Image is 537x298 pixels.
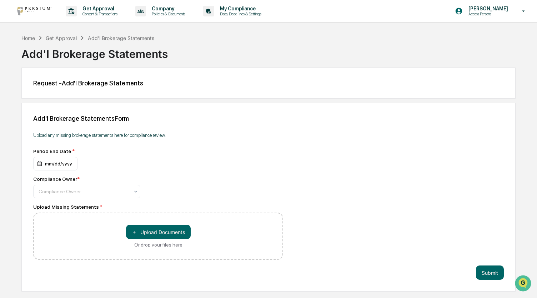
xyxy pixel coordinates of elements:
div: Request - Add'l Brokerage Statements [33,79,504,87]
p: Access Persons [463,11,512,16]
div: Period End Date [33,148,140,154]
a: Powered byPylon [50,120,86,126]
div: Add'l Brokerage Statements Form [33,115,504,122]
p: How can we help? [7,15,130,26]
p: Data, Deadlines & Settings [214,11,265,16]
img: logo [17,7,51,15]
div: We're available if you need us! [24,61,90,67]
span: Preclearance [14,90,46,97]
div: Upload Missing Statements [33,204,283,210]
span: Attestations [59,90,89,97]
span: Pylon [71,121,86,126]
div: Or drop your files here [134,242,182,248]
div: Home [21,35,35,41]
button: Or drop your files here [126,225,191,239]
div: 🗄️ [52,90,57,96]
a: 🔎Data Lookup [4,100,48,113]
div: 🔎 [7,104,13,110]
span: Data Lookup [14,103,45,110]
div: mm/dd/yyyy [33,157,77,170]
p: Upload any missing brokerage statements here for compliance review. [33,133,283,138]
div: Add'l Brokerage Statements [88,35,154,41]
div: Get Approval [46,35,77,41]
p: Policies & Documents [146,11,189,16]
p: Content & Transactions [77,11,121,16]
button: Submit [476,265,504,280]
p: Get Approval [77,6,121,11]
p: [PERSON_NAME] [463,6,512,11]
div: Compliance Owner [33,176,80,182]
p: My Compliance [214,6,265,11]
button: Start new chat [121,56,130,65]
p: Company [146,6,189,11]
div: Add'l Brokerage Statements [21,42,516,60]
a: 🗄️Attestations [49,87,91,100]
div: Start new chat [24,54,117,61]
div: 🖐️ [7,90,13,96]
iframe: Open customer support [514,274,533,294]
a: 🖐️Preclearance [4,87,49,100]
span: ＋ [132,229,137,235]
img: 1746055101610-c473b297-6a78-478c-a979-82029cc54cd1 [7,54,20,67]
